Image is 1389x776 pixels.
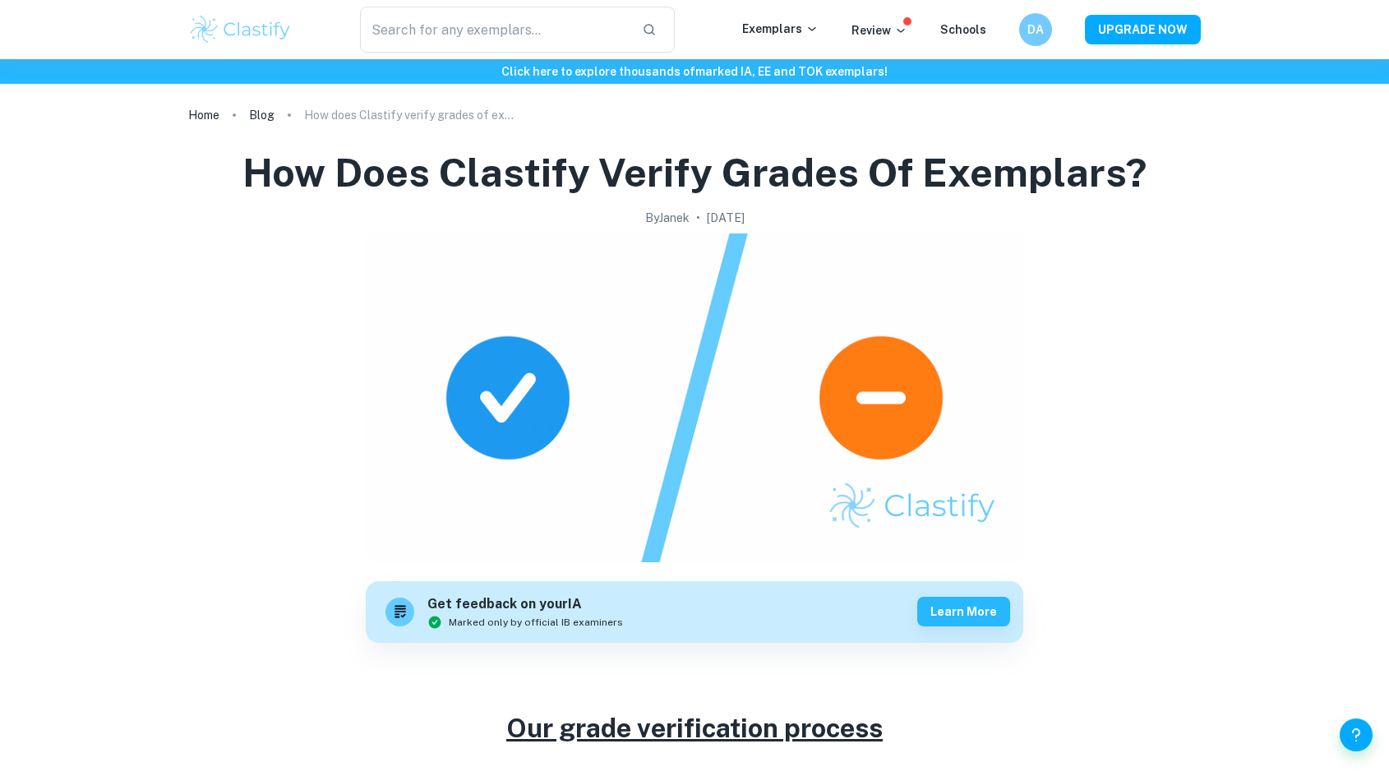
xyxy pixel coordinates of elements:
button: Help and Feedback [1340,718,1373,751]
a: Schools [940,23,986,36]
input: Search for any exemplars... [360,7,629,53]
img: How does Clastify verify grades of exemplars? cover image [366,233,1023,562]
a: Get feedback on yourIAMarked only by official IB examinersLearn more [366,581,1023,643]
u: Our grade verification process [506,713,883,743]
p: Exemplars [742,20,819,38]
h6: DA [1027,21,1045,39]
h2: [DATE] [707,209,745,227]
h6: Get feedback on your IA [427,594,623,615]
button: UPGRADE NOW [1085,15,1201,44]
a: Blog [249,104,275,127]
button: DA [1019,13,1052,46]
h1: How does Clastify verify grades of exemplars? [242,146,1147,199]
h2: By Janek [645,209,690,227]
p: How does Clastify verify grades of exemplars? [304,106,518,124]
img: Clastify logo [188,13,293,46]
p: Review [851,21,907,39]
a: Home [188,104,219,127]
p: • [696,209,700,227]
h6: Click here to explore thousands of marked IA, EE and TOK exemplars ! [3,62,1386,81]
span: Marked only by official IB examiners [449,615,623,630]
button: Learn more [917,597,1010,626]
